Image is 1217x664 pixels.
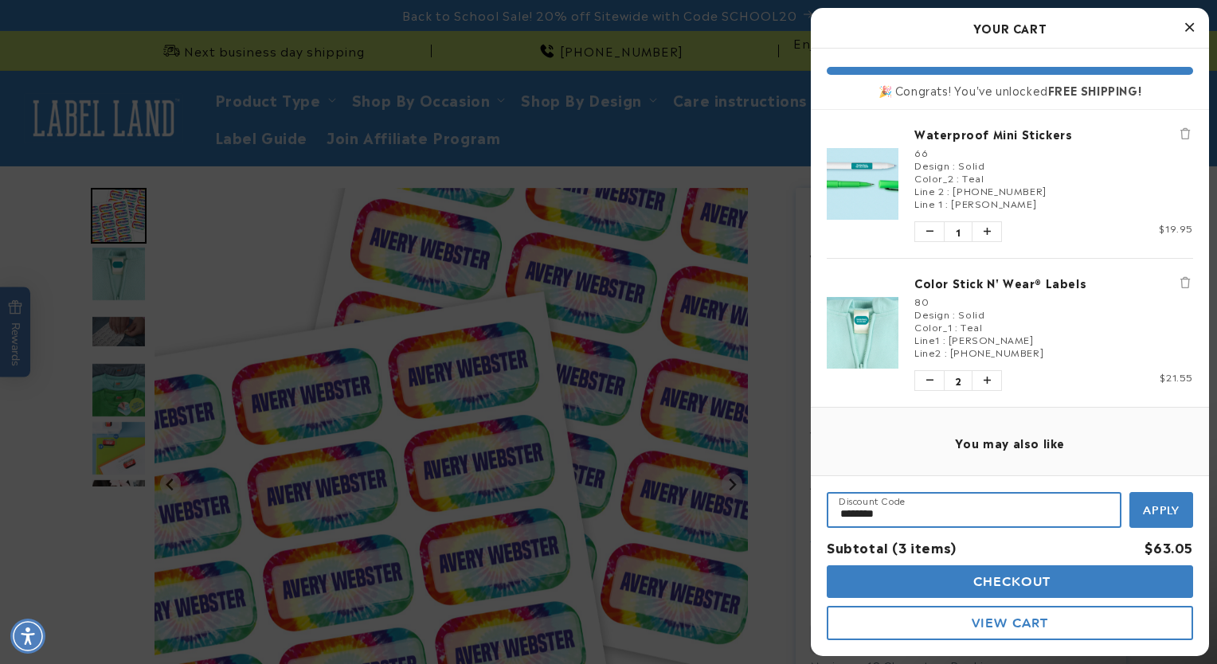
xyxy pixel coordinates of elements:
button: Close Cart [1177,16,1201,40]
span: Subtotal (3 items) [827,537,957,557]
button: cart [827,565,1193,598]
span: : [943,332,946,346]
button: Apply [1129,492,1193,528]
button: Increase quantity of Waterproof Mini Stickers [972,222,1001,241]
iframe: Sign Up via Text for Offers [13,537,202,584]
button: Remove Color Stick N' Wear® Labels [1177,275,1193,291]
div: 80 [914,295,1193,307]
button: Where do these labels stick? [33,45,189,75]
span: Solid [958,158,984,172]
span: : [945,345,948,359]
span: Line2 [914,345,941,359]
span: $21.55 [1160,369,1193,384]
button: Decrease quantity of Color Stick N' Wear® Labels [915,371,944,390]
button: Increase quantity of Color Stick N' Wear® Labels [972,371,1001,390]
span: Apply [1143,503,1180,518]
span: : [953,307,956,321]
div: $63.05 [1145,536,1193,559]
span: : [947,183,950,197]
button: cart [827,606,1193,640]
span: $19.95 [1159,221,1193,235]
div: 66 [914,146,1193,158]
span: Color_1 [914,319,952,334]
span: Color_2 [914,170,953,185]
span: [PHONE_NUMBER] [950,345,1043,359]
h4: You may also like [827,436,1193,450]
div: Accessibility Menu [10,619,45,654]
span: 1 [944,222,972,241]
a: Waterproof Mini Stickers [914,126,1193,142]
img: White design mini rectangle name label applied to a pen [827,148,898,220]
div: 🎉 Congrats! You've unlocked [827,83,1193,97]
span: Solid [958,307,984,321]
span: Line 1 [914,196,943,210]
span: Teal [962,170,984,185]
h2: Your Cart [827,16,1193,40]
span: [PERSON_NAME] [949,332,1034,346]
span: Checkout [969,574,1051,589]
img: Color Stick N' Wear® Labels - Label Land [827,297,898,369]
li: product [827,258,1193,407]
span: 2 [944,371,972,390]
span: View Cart [972,615,1048,631]
span: [PERSON_NAME] [951,196,1036,210]
textarea: Type your message here [14,21,225,40]
span: Design [914,158,950,172]
span: Line 2 [914,183,945,197]
a: Color Stick N' Wear® Labels [914,275,1193,291]
span: Teal [961,319,982,334]
span: [PHONE_NUMBER] [953,183,1046,197]
button: Remove Waterproof Mini Stickers [1177,126,1193,142]
span: Design [914,307,950,321]
button: Decrease quantity of Waterproof Mini Stickers [915,222,944,241]
span: : [945,196,949,210]
button: Will the colors fade in the wash? [18,89,189,119]
span: : [957,170,960,185]
span: : [955,319,958,334]
b: FREE SHIPPING! [1048,81,1141,98]
span: : [953,158,956,172]
input: Input Discount [827,492,1121,528]
span: Line1 [914,332,940,346]
li: product [827,110,1193,258]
